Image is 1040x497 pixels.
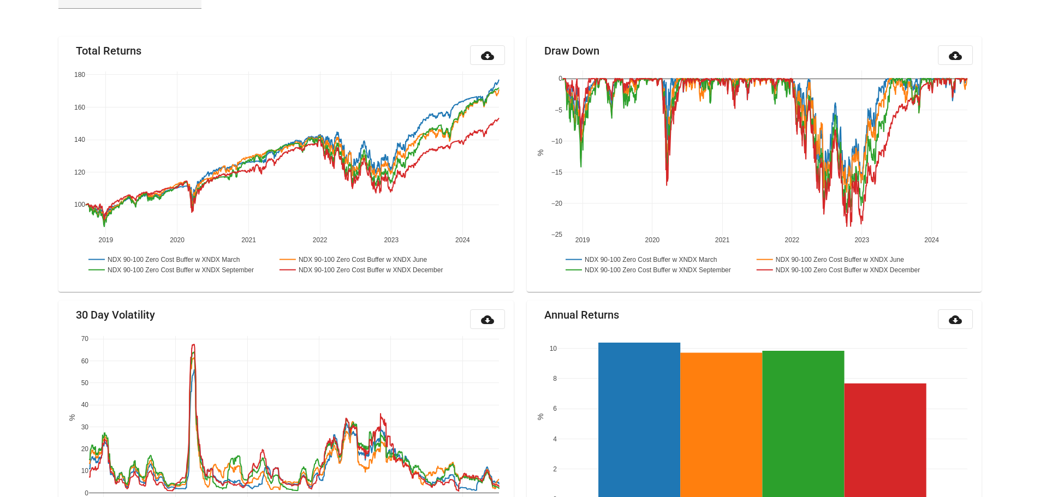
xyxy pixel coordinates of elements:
mat-icon: cloud_download [481,313,494,326]
mat-icon: cloud_download [481,49,494,62]
mat-card-title: Draw Down [544,45,599,56]
mat-icon: cloud_download [949,49,962,62]
mat-card-title: Total Returns [76,45,141,56]
mat-icon: cloud_download [949,313,962,326]
mat-card-title: 30 Day Volatility [76,309,155,320]
mat-card-title: Annual Returns [544,309,619,320]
